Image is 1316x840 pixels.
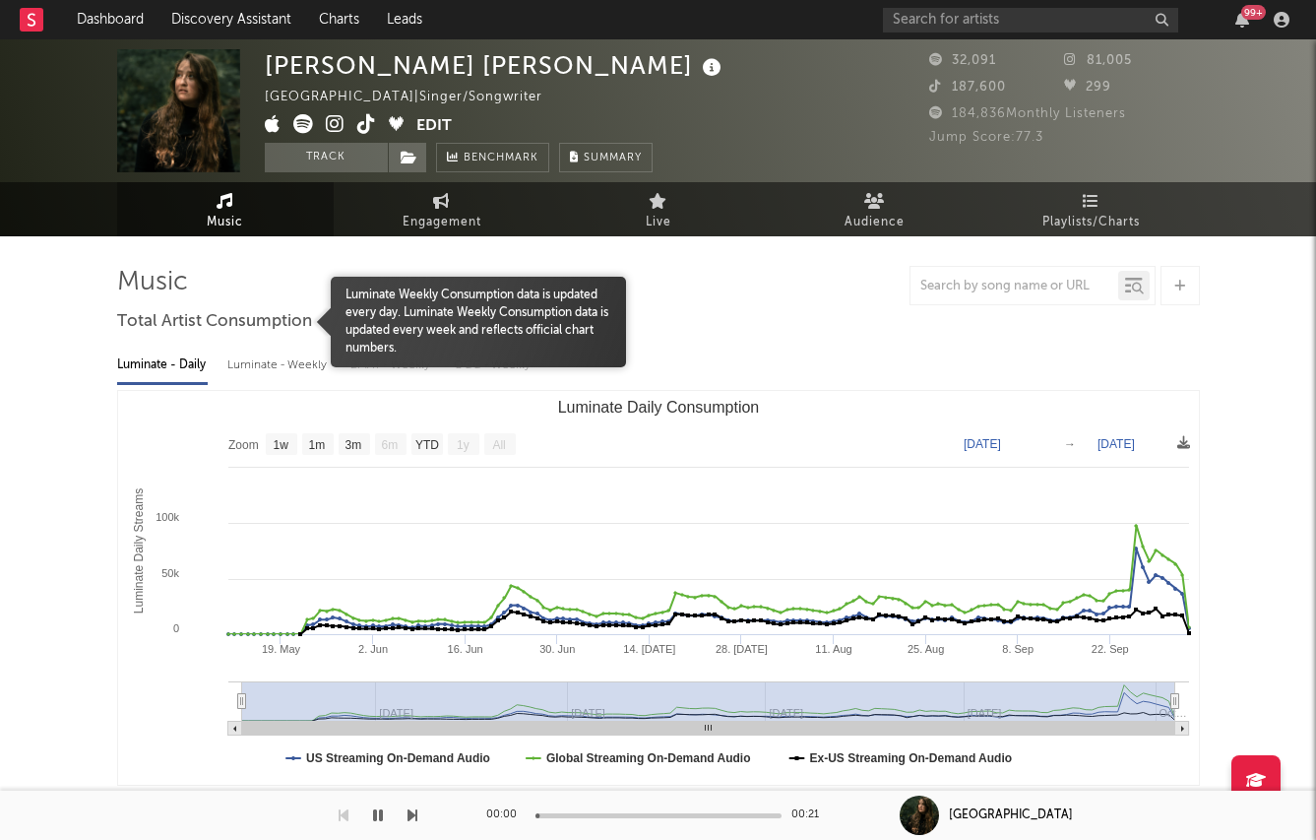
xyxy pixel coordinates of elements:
[559,143,653,172] button: Summary
[403,211,481,234] span: Engagement
[227,349,331,382] div: Luminate - Weekly
[207,211,243,234] span: Music
[464,147,538,170] span: Benchmark
[331,287,626,357] span: Luminate Weekly Consumption data is updated every day. Luminate Weekly Consumption data is update...
[228,438,259,452] text: Zoom
[767,182,983,236] a: Audience
[414,438,438,452] text: YTD
[156,511,179,523] text: 100k
[492,438,505,452] text: All
[334,182,550,236] a: Engagement
[358,643,388,655] text: 2. Jun
[265,49,726,82] div: [PERSON_NAME] [PERSON_NAME]
[584,153,642,163] span: Summary
[883,8,1178,32] input: Search for artists
[929,54,996,67] span: 32,091
[1064,437,1076,451] text: →
[261,643,300,655] text: 19. May
[1002,643,1034,655] text: 8. Sep
[265,143,388,172] button: Track
[557,399,759,416] text: Luminate Daily Consumption
[809,751,1012,765] text: Ex-US Streaming On-Demand Audio
[1235,12,1249,28] button: 99+
[117,310,312,334] span: Total Artist Consumption
[1091,643,1128,655] text: 22. Sep
[447,643,482,655] text: 16. Jun
[1064,81,1111,94] span: 299
[715,643,767,655] text: 28. [DATE]
[1042,211,1140,234] span: Playlists/Charts
[381,438,398,452] text: 6m
[265,86,565,109] div: [GEOGRAPHIC_DATA] | Singer/Songwriter
[161,567,179,579] text: 50k
[416,114,452,139] button: Edit
[486,804,526,827] div: 00:00
[117,182,334,236] a: Music
[545,751,750,765] text: Global Streaming On-Demand Audio
[929,81,1006,94] span: 187,600
[1097,437,1135,451] text: [DATE]
[273,438,288,452] text: 1w
[1064,54,1132,67] span: 81,005
[550,182,767,236] a: Live
[345,438,361,452] text: 3m
[983,182,1200,236] a: Playlists/Charts
[910,279,1118,294] input: Search by song name or URL
[1241,5,1266,20] div: 99 +
[929,107,1126,120] span: 184,836 Monthly Listeners
[949,807,1073,824] div: [GEOGRAPHIC_DATA]
[815,643,851,655] text: 11. Aug
[436,143,549,172] a: Benchmark
[118,391,1199,785] svg: Luminate Daily Consumption
[131,488,145,614] text: Luminate Daily Streams
[845,211,905,234] span: Audience
[308,438,325,452] text: 1m
[623,643,675,655] text: 14. [DATE]
[929,131,1043,144] span: Jump Score: 77.3
[457,438,470,452] text: 1y
[791,804,831,827] div: 00:21
[1159,707,1186,719] text: Oct…
[539,643,575,655] text: 30. Jun
[646,211,671,234] span: Live
[172,622,178,634] text: 0
[964,437,1001,451] text: [DATE]
[907,643,943,655] text: 25. Aug
[306,751,490,765] text: US Streaming On-Demand Audio
[117,349,208,382] div: Luminate - Daily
